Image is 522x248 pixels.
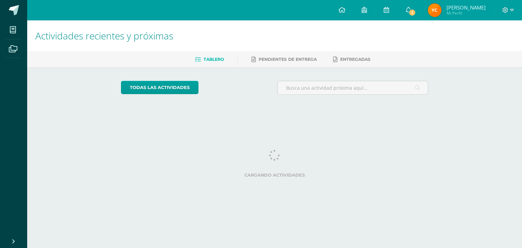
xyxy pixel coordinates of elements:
[340,57,370,62] span: Entregadas
[428,3,441,17] img: 9707f2963cb39e9fa71a3304059e7fc3.png
[35,29,173,42] span: Actividades recientes y próximas
[447,4,486,11] span: [PERSON_NAME]
[278,81,428,94] input: Busca una actividad próxima aquí...
[121,81,198,94] a: todas las Actividades
[121,173,429,178] label: Cargando actividades
[259,57,317,62] span: Pendientes de entrega
[447,10,486,16] span: Mi Perfil
[204,57,224,62] span: Tablero
[251,54,317,65] a: Pendientes de entrega
[195,54,224,65] a: Tablero
[333,54,370,65] a: Entregadas
[408,9,416,16] span: 1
